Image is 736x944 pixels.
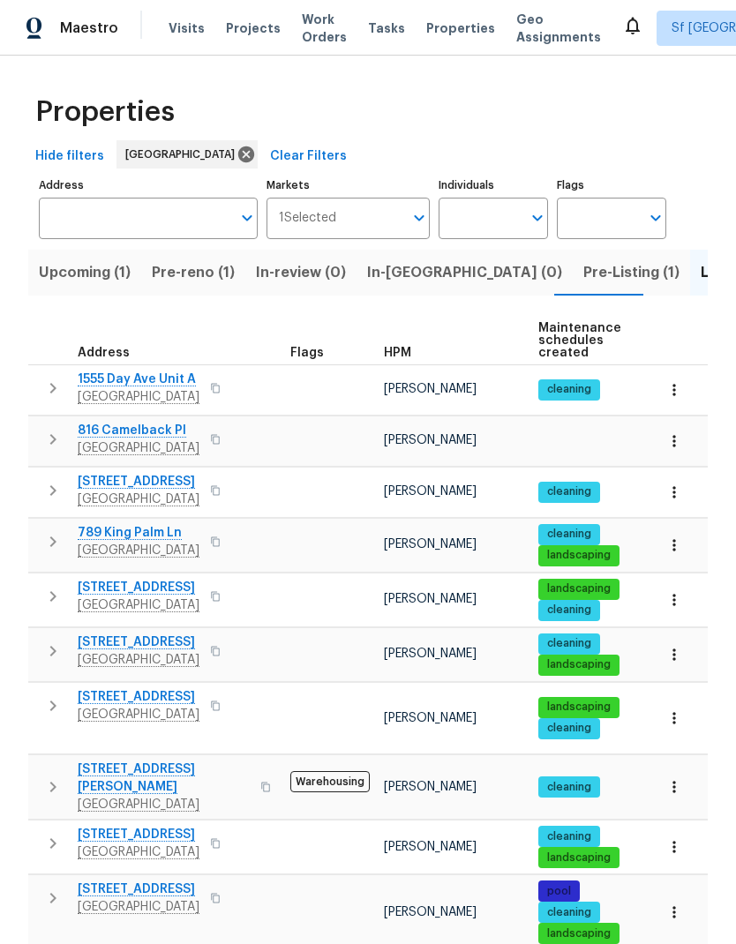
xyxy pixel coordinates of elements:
[540,581,618,596] span: landscaping
[439,180,548,191] label: Individuals
[384,712,477,724] span: [PERSON_NAME]
[643,206,668,230] button: Open
[540,603,598,618] span: cleaning
[35,103,175,121] span: Properties
[525,206,550,230] button: Open
[290,347,324,359] span: Flags
[384,781,477,793] span: [PERSON_NAME]
[384,434,477,446] span: [PERSON_NAME]
[78,347,130,359] span: Address
[267,180,431,191] label: Markets
[368,22,405,34] span: Tasks
[407,206,432,230] button: Open
[169,19,205,37] span: Visits
[60,19,118,37] span: Maestro
[540,382,598,397] span: cleaning
[583,260,680,285] span: Pre-Listing (1)
[540,905,598,920] span: cleaning
[290,771,370,792] span: Warehousing
[125,146,242,163] span: [GEOGRAPHIC_DATA]
[384,593,477,605] span: [PERSON_NAME]
[235,206,259,230] button: Open
[302,11,347,46] span: Work Orders
[279,211,336,226] span: 1 Selected
[557,180,666,191] label: Flags
[384,485,477,498] span: [PERSON_NAME]
[426,19,495,37] span: Properties
[540,548,618,563] span: landscaping
[384,383,477,395] span: [PERSON_NAME]
[39,180,258,191] label: Address
[540,721,598,736] span: cleaning
[367,260,562,285] span: In-[GEOGRAPHIC_DATA] (0)
[540,636,598,651] span: cleaning
[384,841,477,853] span: [PERSON_NAME]
[263,140,354,173] button: Clear Filters
[540,850,618,865] span: landscaping
[540,527,598,542] span: cleaning
[35,146,104,168] span: Hide filters
[540,484,598,499] span: cleaning
[540,829,598,844] span: cleaning
[256,260,346,285] span: In-review (0)
[28,140,111,173] button: Hide filters
[540,780,598,795] span: cleaning
[540,926,618,941] span: landscaping
[226,19,281,37] span: Projects
[384,906,477,918] span: [PERSON_NAME]
[540,884,578,899] span: pool
[152,260,235,285] span: Pre-reno (1)
[384,538,477,551] span: [PERSON_NAME]
[540,657,618,672] span: landscaping
[538,322,621,359] span: Maintenance schedules created
[516,11,601,46] span: Geo Assignments
[384,648,477,660] span: [PERSON_NAME]
[384,347,411,359] span: HPM
[540,700,618,715] span: landscaping
[116,140,258,169] div: [GEOGRAPHIC_DATA]
[270,146,347,168] span: Clear Filters
[39,260,131,285] span: Upcoming (1)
